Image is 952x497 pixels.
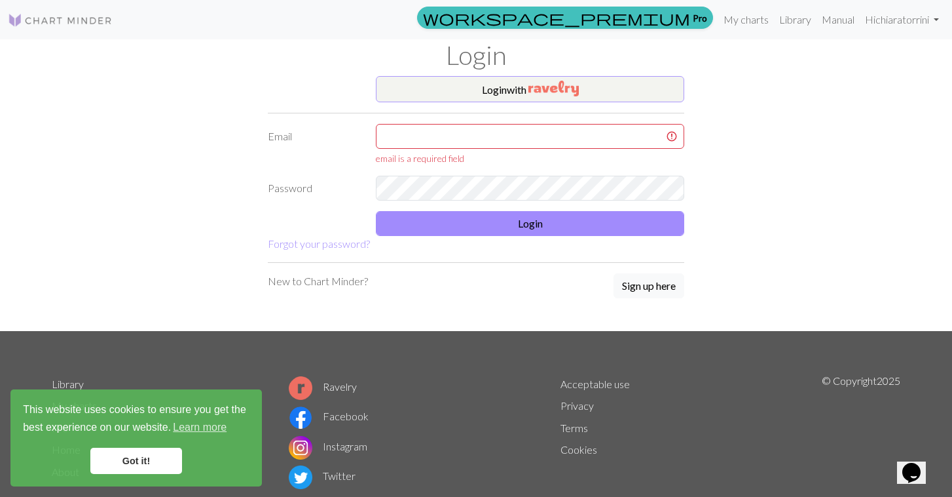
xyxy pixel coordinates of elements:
[289,380,357,393] a: Ravelry
[528,81,579,96] img: Ravelry
[44,39,908,71] h1: Login
[376,211,684,236] button: Login
[560,378,630,390] a: Acceptable use
[8,12,113,28] img: Logo
[171,418,229,437] a: learn more about cookies
[560,422,588,434] a: Terms
[268,237,370,250] a: Forgot your password?
[718,7,774,33] a: My charts
[289,406,312,429] img: Facebook logo
[897,445,939,484] iframe: chat widget
[289,440,367,452] a: Instagram
[52,378,84,390] a: Library
[10,389,262,487] div: cookieconsent
[260,176,368,201] label: Password
[560,399,594,412] a: Privacy
[289,436,312,460] img: Instagram logo
[260,124,368,165] label: Email
[376,76,684,102] button: Loginwith
[289,410,369,422] a: Facebook
[289,376,312,400] img: Ravelry logo
[816,7,860,33] a: Manual
[23,402,249,437] span: This website uses cookies to ensure you get the best experience on our website.
[613,273,684,300] a: Sign up here
[774,7,816,33] a: Library
[560,443,597,456] a: Cookies
[376,151,684,165] div: email is a required field
[289,466,312,489] img: Twitter logo
[90,448,182,474] a: dismiss cookie message
[268,273,368,289] p: New to Chart Minder?
[289,469,356,482] a: Twitter
[417,7,713,29] a: Pro
[860,7,944,33] a: Hichiaratorrini
[423,9,690,27] span: workspace_premium
[822,373,900,492] p: © Copyright 2025
[613,273,684,298] button: Sign up here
